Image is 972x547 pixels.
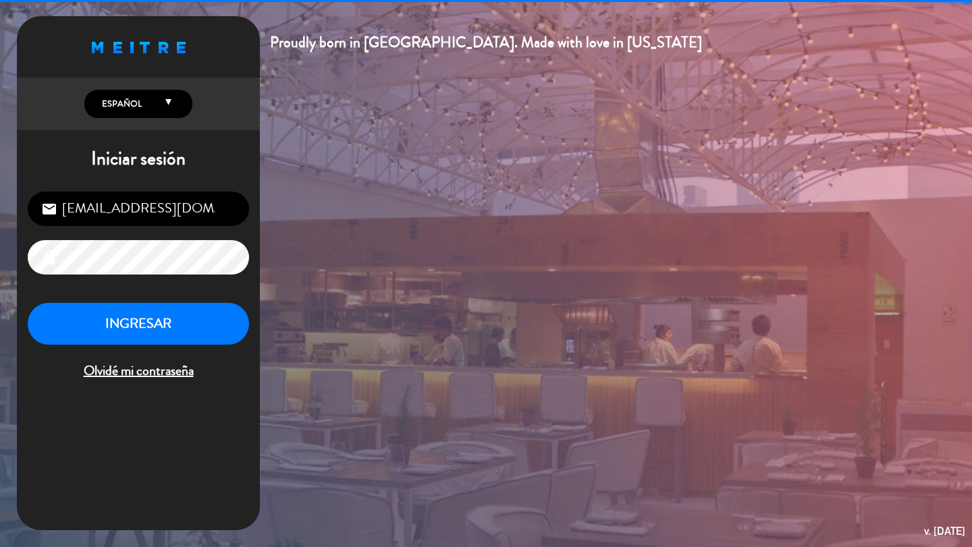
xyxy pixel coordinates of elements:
span: Olvidé mi contraseña [28,360,249,382]
i: email [41,201,57,217]
i: lock [41,250,57,266]
h1: Iniciar sesión [17,148,260,171]
button: INGRESAR [28,303,249,345]
input: Correo Electrónico [28,192,249,226]
div: v. [DATE] [924,522,965,540]
span: Español [99,97,142,111]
